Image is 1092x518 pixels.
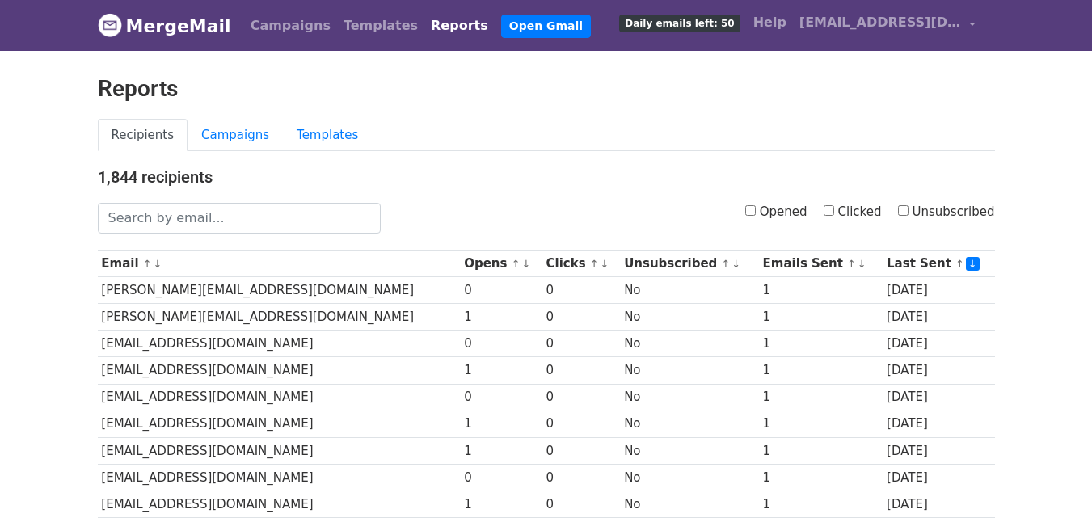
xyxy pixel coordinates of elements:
[601,258,609,270] a: ↓
[501,15,591,38] a: Open Gmail
[759,437,883,464] td: 1
[542,411,621,437] td: 0
[745,203,807,221] label: Opened
[883,437,994,464] td: [DATE]
[620,331,758,357] td: No
[619,15,740,32] span: Daily emails left: 50
[460,384,542,411] td: 0
[620,384,758,411] td: No
[620,277,758,304] td: No
[883,464,994,491] td: [DATE]
[542,277,621,304] td: 0
[955,258,964,270] a: ↑
[883,331,994,357] td: [DATE]
[98,119,188,152] a: Recipients
[966,257,980,271] a: ↓
[98,167,995,187] h4: 1,844 recipients
[460,491,542,517] td: 1
[460,251,542,277] th: Opens
[898,205,909,216] input: Unsubscribed
[824,205,834,216] input: Clicked
[98,277,461,304] td: [PERSON_NAME][EMAIL_ADDRESS][DOMAIN_NAME]
[722,258,731,270] a: ↑
[732,258,740,270] a: ↓
[98,75,995,103] h2: Reports
[460,277,542,304] td: 0
[620,411,758,437] td: No
[858,258,866,270] a: ↓
[283,119,372,152] a: Templates
[613,6,746,39] a: Daily emails left: 50
[883,384,994,411] td: [DATE]
[745,205,756,216] input: Opened
[98,9,231,43] a: MergeMail
[793,6,982,44] a: [EMAIL_ADDRESS][DOMAIN_NAME]
[542,357,621,384] td: 0
[542,304,621,331] td: 0
[799,13,961,32] span: [EMAIL_ADDRESS][DOMAIN_NAME]
[460,437,542,464] td: 1
[460,464,542,491] td: 0
[244,10,337,42] a: Campaigns
[424,10,495,42] a: Reports
[143,258,152,270] a: ↑
[883,357,994,384] td: [DATE]
[759,304,883,331] td: 1
[883,491,994,517] td: [DATE]
[759,357,883,384] td: 1
[759,384,883,411] td: 1
[898,203,995,221] label: Unsubscribed
[98,304,461,331] td: [PERSON_NAME][EMAIL_ADDRESS][DOMAIN_NAME]
[542,384,621,411] td: 0
[98,357,461,384] td: [EMAIL_ADDRESS][DOMAIN_NAME]
[590,258,599,270] a: ↑
[98,464,461,491] td: [EMAIL_ADDRESS][DOMAIN_NAME]
[847,258,856,270] a: ↑
[824,203,882,221] label: Clicked
[620,464,758,491] td: No
[460,331,542,357] td: 0
[98,251,461,277] th: Email
[883,304,994,331] td: [DATE]
[620,251,758,277] th: Unsubscribed
[460,411,542,437] td: 1
[542,464,621,491] td: 0
[620,357,758,384] td: No
[883,251,994,277] th: Last Sent
[883,411,994,437] td: [DATE]
[188,119,283,152] a: Campaigns
[98,491,461,517] td: [EMAIL_ADDRESS][DOMAIN_NAME]
[98,411,461,437] td: [EMAIL_ADDRESS][DOMAIN_NAME]
[98,437,461,464] td: [EMAIL_ADDRESS][DOMAIN_NAME]
[98,384,461,411] td: [EMAIL_ADDRESS][DOMAIN_NAME]
[98,13,122,37] img: MergeMail logo
[759,331,883,357] td: 1
[759,411,883,437] td: 1
[759,464,883,491] td: 1
[98,203,381,234] input: Search by email...
[542,251,621,277] th: Clicks
[98,331,461,357] td: [EMAIL_ADDRESS][DOMAIN_NAME]
[154,258,162,270] a: ↓
[747,6,793,39] a: Help
[620,491,758,517] td: No
[759,251,883,277] th: Emails Sent
[759,277,883,304] td: 1
[620,304,758,331] td: No
[883,277,994,304] td: [DATE]
[542,491,621,517] td: 0
[521,258,530,270] a: ↓
[460,357,542,384] td: 1
[542,437,621,464] td: 0
[542,331,621,357] td: 0
[620,437,758,464] td: No
[759,491,883,517] td: 1
[460,304,542,331] td: 1
[337,10,424,42] a: Templates
[512,258,521,270] a: ↑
